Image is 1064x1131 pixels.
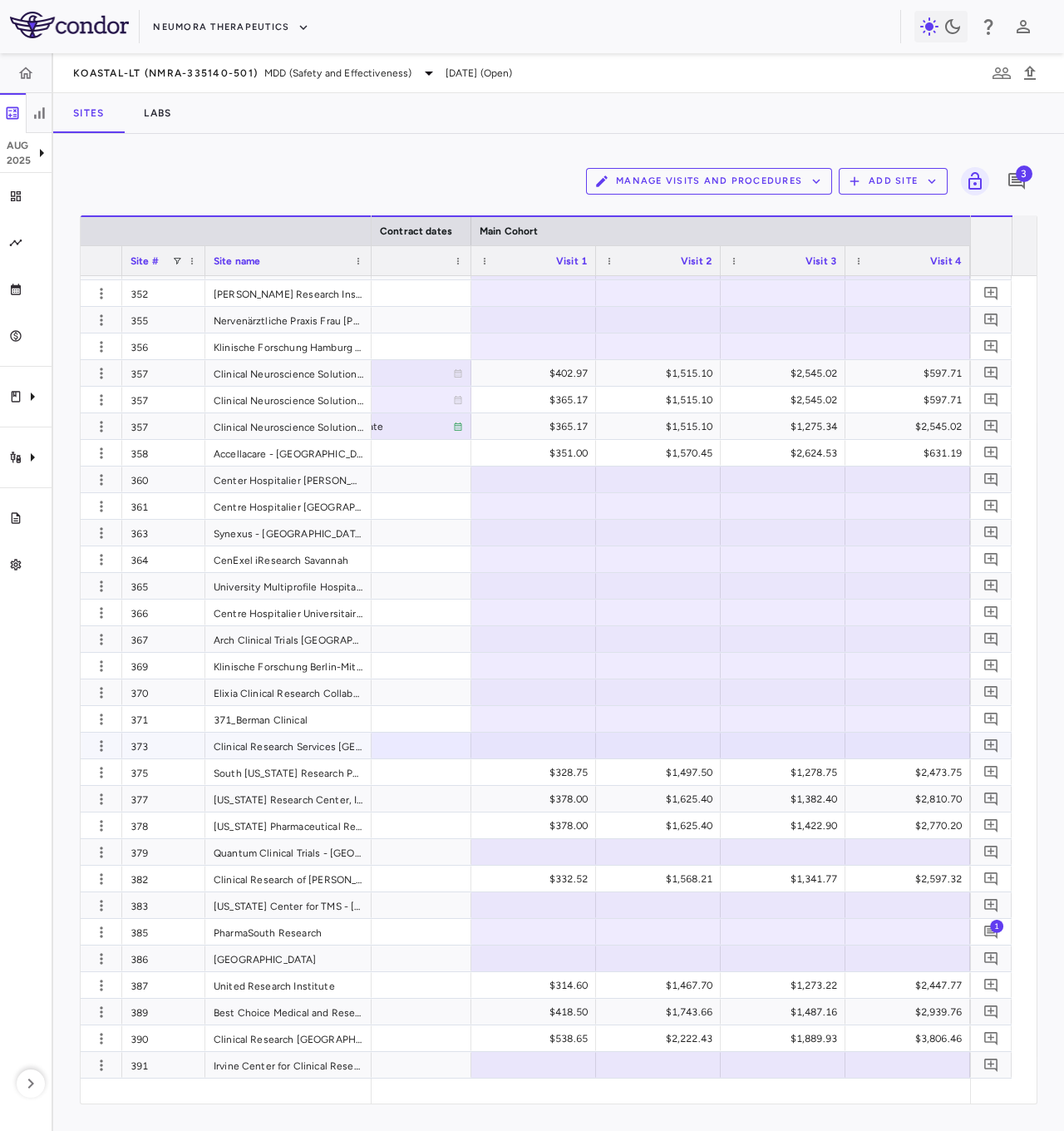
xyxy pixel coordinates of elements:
div: $1,382.40 [736,786,837,812]
button: Neumora Therapeutics [153,14,309,41]
div: $365.17 [486,387,588,413]
span: Lock grid [954,167,989,195]
div: Arch Clinical Trials [GEOGRAPHIC_DATA][PERSON_NAME] [205,626,372,652]
div: 364 [122,546,205,572]
div: Center Hospitalier [PERSON_NAME] [205,467,372,492]
div: $1,422.90 [736,812,837,839]
span: KOASTAL-LT (NMRA-335140-501) [73,67,258,80]
span: Main Cohort [480,225,539,237]
div: Quantum Clinical Trials - [GEOGRAPHIC_DATA] [205,839,372,865]
div: Clinical Research [GEOGRAPHIC_DATA][US_STATE] [205,1025,372,1051]
div: South [US_STATE] Research Phase I-IV [205,759,372,785]
div: [US_STATE] Research Center, Inc. [205,786,372,812]
div: $2,222.43 [611,1025,712,1052]
div: Synexus - [GEOGRAPHIC_DATA] [205,520,372,546]
div: $2,939.76 [860,999,962,1025]
div: Clinical Research Services [GEOGRAPHIC_DATA] Oy - [GEOGRAPHIC_DATA] [205,733,372,758]
svg: Add comment [983,1057,999,1073]
div: Select date [330,413,453,440]
span: [DATE] (Open) [446,66,513,81]
button: Add comment [980,282,1002,304]
div: 382 [122,866,205,891]
button: Add comment [980,947,1002,970]
span: 1 [990,919,1003,932]
div: $1,341.77 [736,866,837,892]
div: 371 [122,706,205,732]
svg: Add comment [983,551,999,567]
span: Visit 1 [556,255,588,267]
span: Visit 2 [681,255,712,267]
div: $1,487.16 [736,999,837,1025]
div: $402.97 [486,360,588,387]
svg: Add comment [983,338,999,354]
svg: Add comment [983,924,999,940]
div: 365 [122,573,205,599]
div: $1,275.34 [736,413,837,440]
div: $3,806.46 [860,1025,962,1052]
div: [US_STATE] Center for TMS - [GEOGRAPHIC_DATA] [205,892,372,918]
div: $378.00 [486,812,588,839]
div: $538.65 [486,1025,588,1052]
button: Add comment [980,1027,1002,1050]
div: Centre Hospitalier [GEOGRAPHIC_DATA][PERSON_NAME] [205,493,372,519]
button: Add comment [980,415,1002,437]
button: Add comment [980,788,1002,810]
div: $1,273.22 [736,972,837,999]
div: 370 [122,679,205,705]
div: 366 [122,600,205,625]
div: CenExel iResearch Savannah [205,546,372,572]
div: 357 [122,413,205,439]
button: Add comment [980,1000,1002,1023]
span: MDD (Safety and Effectiveness) [264,66,412,81]
div: 379 [122,839,205,865]
svg: Add comment [983,365,999,381]
svg: Add comment [983,871,999,887]
svg: Add comment [983,897,999,913]
div: 377 [122,786,205,812]
div: University Multiprofile Hospital For Active Treatment [PERSON_NAME] EAD [205,573,372,599]
p: 2025 [7,153,32,168]
div: $2,447.77 [860,972,962,999]
div: 389 [122,999,205,1025]
button: Sites [53,93,124,133]
div: Clinical Neuroscience Solutions - [GEOGRAPHIC_DATA] [205,360,372,386]
span: Contract dates [380,225,452,237]
div: $2,597.32 [860,866,962,892]
div: 387 [122,972,205,998]
div: [DATE] [320,387,453,413]
div: 386 [122,946,205,971]
button: Add comment [980,761,1002,783]
button: Add comment [980,921,1002,943]
svg: Add comment [983,631,999,647]
div: $332.52 [486,866,588,892]
button: Add comment [980,255,1002,278]
p: Aug [7,138,32,153]
button: Add comment [980,867,1002,890]
div: [GEOGRAPHIC_DATA] [205,946,372,971]
div: 363 [122,520,205,546]
button: Add comment [980,309,1002,331]
div: $1,497.50 [611,759,712,786]
button: Add comment [980,681,1002,704]
svg: Add comment [983,578,999,594]
svg: Add comment [983,498,999,514]
div: 391 [122,1052,205,1078]
button: Labs [124,93,191,133]
div: $2,473.75 [860,759,962,786]
div: $1,743.66 [611,999,712,1025]
div: $1,515.10 [611,413,712,440]
div: Best Choice Medical and Research Service [205,999,372,1025]
div: Nervenärztliche Praxis Frau [PERSON_NAME] [205,307,372,333]
div: 357 [122,360,205,386]
button: Manage Visits and Procedures [586,168,832,195]
div: $1,568.21 [611,866,712,892]
div: $1,467.70 [611,972,712,999]
div: $365.17 [486,413,588,440]
button: Add comment [980,708,1002,730]
div: [DATE] [320,360,453,387]
div: 357 [122,387,205,412]
svg: Add comment [983,1004,999,1020]
button: Add comment [980,362,1002,384]
div: 375 [122,759,205,785]
div: 383 [122,892,205,918]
